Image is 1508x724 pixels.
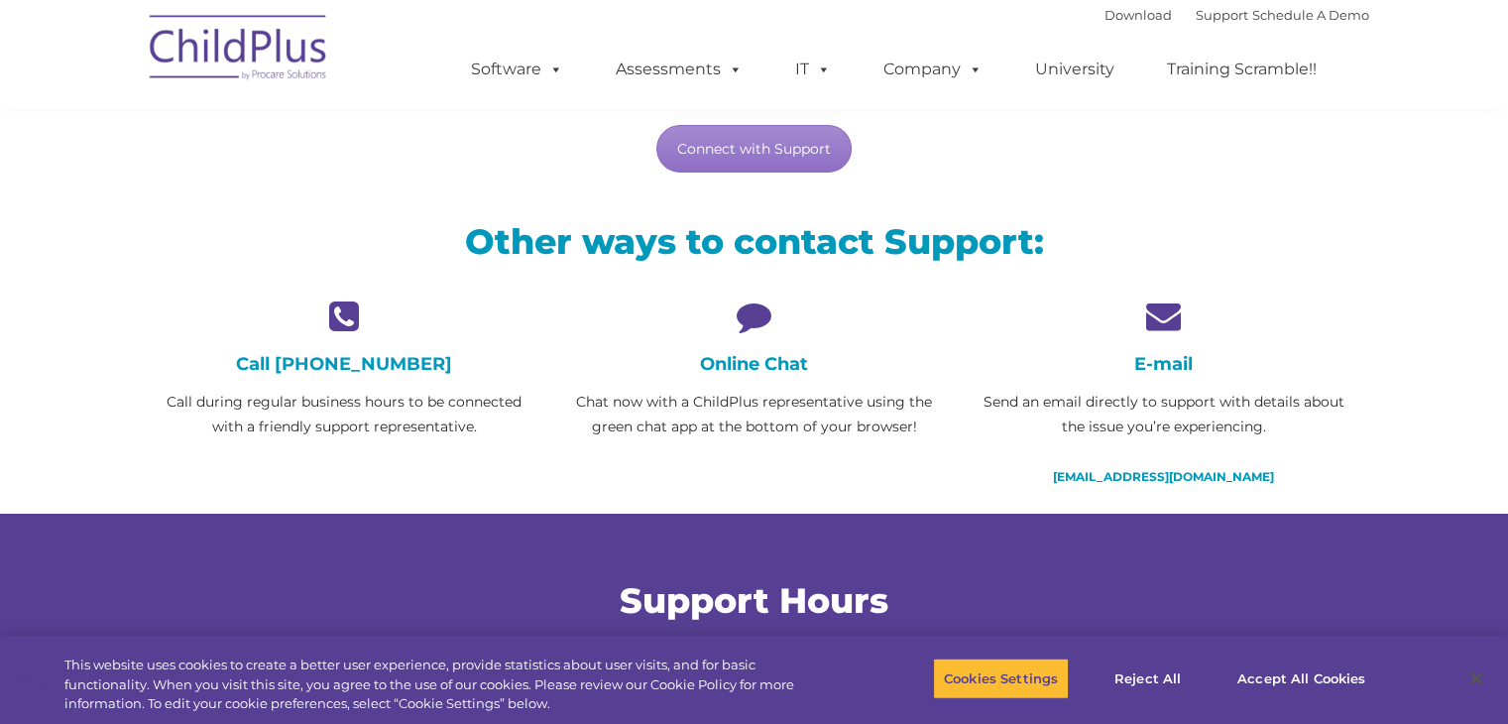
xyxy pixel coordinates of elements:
[155,353,534,375] h4: Call [PHONE_NUMBER]
[1252,7,1369,23] a: Schedule A Demo
[656,125,852,173] a: Connect with Support
[864,50,1002,89] a: Company
[620,579,888,622] span: Support Hours
[451,50,583,89] a: Software
[1226,658,1376,699] button: Accept All Cookies
[564,390,944,439] p: Chat now with a ChildPlus representative using the green chat app at the bottom of your browser!
[1147,50,1336,89] a: Training Scramble!!
[564,353,944,375] h4: Online Chat
[1086,658,1210,699] button: Reject All
[1454,657,1498,700] button: Close
[974,390,1353,439] p: Send an email directly to support with details about the issue you’re experiencing.
[155,219,1354,264] h2: Other ways to contact Support:
[974,353,1353,375] h4: E-mail
[596,50,762,89] a: Assessments
[775,50,851,89] a: IT
[155,390,534,439] p: Call during regular business hours to be connected with a friendly support representative.
[1104,7,1172,23] a: Download
[64,656,830,714] div: This website uses cookies to create a better user experience, provide statistics about user visit...
[1196,7,1248,23] a: Support
[1015,50,1134,89] a: University
[1104,7,1369,23] font: |
[933,658,1069,699] button: Cookies Settings
[1053,469,1274,484] a: [EMAIL_ADDRESS][DOMAIN_NAME]
[140,1,338,100] img: ChildPlus by Procare Solutions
